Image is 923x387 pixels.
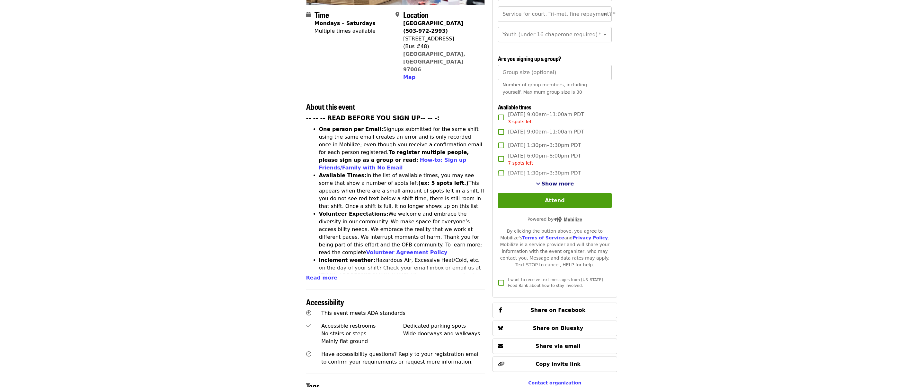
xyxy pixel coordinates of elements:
span: Accessibility [306,296,344,307]
span: [DATE] 9:00am–11:00am PDT [508,128,584,136]
div: Mainly flat ground [321,338,403,345]
span: Time [315,9,329,20]
i: question-circle icon [306,351,311,357]
img: Powered by Mobilize [554,217,582,222]
span: Show more [542,181,574,187]
strong: Inclement weather: [319,257,376,263]
i: map-marker-alt icon [395,12,399,18]
button: Share on Facebook [493,303,617,318]
strong: Mondays – Saturdays [315,20,376,26]
strong: Available Times: [319,172,367,178]
span: Are you signing up a group? [498,54,561,63]
button: Attend [498,193,611,208]
span: Powered by [528,217,582,222]
div: [STREET_ADDRESS] [403,35,480,43]
div: By clicking the button above, you agree to Mobilize's and . Mobilize is a service provider and wi... [498,228,611,268]
strong: To register multiple people, please sign up as a group or read: [319,149,469,163]
li: In the list of available times, you may see some that show a number of spots left This appears wh... [319,172,485,210]
span: 7 spots left [508,160,533,166]
span: Share on Bluesky [533,325,583,331]
span: [DATE] 6:00pm–8:00pm PDT [508,152,581,167]
li: Signups submitted for the same shift using the same email creates an error and is only recorded o... [319,125,485,172]
button: Share via email [493,339,617,354]
div: Accessible restrooms [321,322,403,330]
button: Read more [306,274,337,282]
a: [GEOGRAPHIC_DATA], [GEOGRAPHIC_DATA] 97006 [403,51,466,73]
span: Have accessibility questions? Reply to your registration email to confirm your requirements or re... [321,351,480,365]
span: Copy invite link [536,361,581,367]
strong: (ex: 5 spots left.) [418,180,468,186]
a: Contact organization [528,380,581,385]
span: Available times [498,103,531,111]
strong: One person per Email: [319,126,384,132]
strong: -- -- -- READ BEFORE YOU SIGN UP-- -- -: [306,115,440,121]
div: No stairs or steps [321,330,403,338]
span: Map [403,74,415,80]
li: Hazardous Air, Excessive Heat/Cold, etc. on the day of your shift? Check your email inbox or emai... [319,256,485,295]
i: universal-access icon [306,310,311,316]
span: [DATE] 9:00am–11:00am PDT [508,111,584,125]
span: Share via email [536,343,581,349]
span: I want to receive text messages from [US_STATE] Food Bank about how to stay involved. [508,278,603,288]
span: [DATE] 1:30pm–3:30pm PDT [508,169,581,177]
input: [object Object] [498,65,611,80]
button: Copy invite link [493,357,617,372]
button: See more timeslots [536,180,574,188]
div: Wide doorways and walkways [403,330,485,338]
button: Share on Bluesky [493,321,617,336]
i: calendar icon [306,12,311,18]
a: How-to: Sign up Friends/Family with No Email [319,157,466,171]
button: Open [600,10,609,19]
span: [DATE] 1:30pm–3:30pm PDT [508,142,581,149]
span: Number of group members, including yourself. Maximum group size is 30 [502,82,587,95]
a: Privacy Policy [572,235,608,240]
button: Map [403,73,415,81]
span: This event meets ADA standards [321,310,405,316]
span: Location [403,9,429,20]
span: Read more [306,275,337,281]
li: We welcome and embrace the diversity in our community. We make space for everyone’s accessibility... [319,210,485,256]
span: Share on Facebook [530,307,585,313]
strong: Volunteer Expectations: [319,211,389,217]
a: Terms of Service [522,235,564,240]
div: Multiple times available [315,27,376,35]
div: Dedicated parking spots [403,322,485,330]
strong: [GEOGRAPHIC_DATA] (503-972-2993) [403,20,463,34]
a: Volunteer Agreement Policy [366,249,448,255]
div: (Bus #48) [403,43,480,50]
span: 3 spots left [508,119,533,124]
i: check icon [306,323,311,329]
span: About this event [306,101,355,112]
button: Open [600,30,609,39]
